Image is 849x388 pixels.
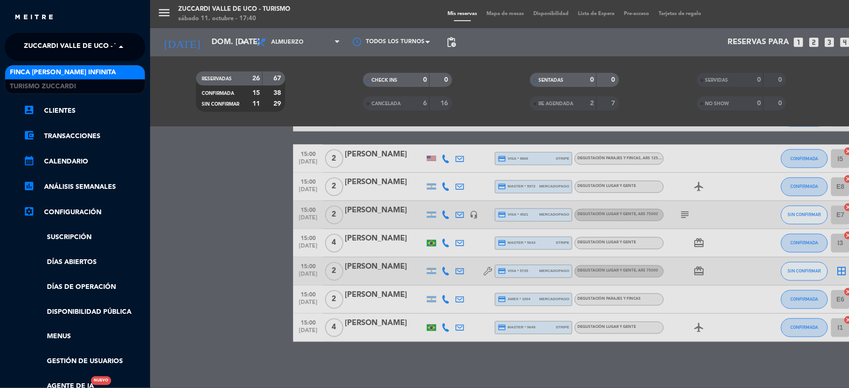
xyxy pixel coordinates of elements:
i: account_balance_wallet [23,130,35,141]
span: Turismo Zuccardi [10,81,76,92]
a: account_boxClientes [23,105,145,116]
i: assessment [23,180,35,192]
a: Días abiertos [23,257,145,268]
a: Gestión de usuarios [23,356,145,367]
a: Días de Operación [23,282,145,293]
a: Suscripción [23,232,145,243]
a: assessmentANÁLISIS SEMANALES [23,181,145,193]
i: settings_applications [23,206,35,217]
span: Zuccardi Valle de Uco - Turismo [24,37,144,57]
img: MEITRE [14,14,54,21]
a: Menus [23,331,145,342]
a: Disponibilidad pública [23,307,145,318]
i: account_box [23,104,35,116]
a: account_balance_walletTransacciones [23,131,145,142]
a: calendar_monthCalendario [23,156,145,167]
div: Nuevo [91,376,111,385]
span: Finca [PERSON_NAME] Infinita [10,67,116,78]
a: Configuración [23,207,145,218]
i: calendar_month [23,155,35,166]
